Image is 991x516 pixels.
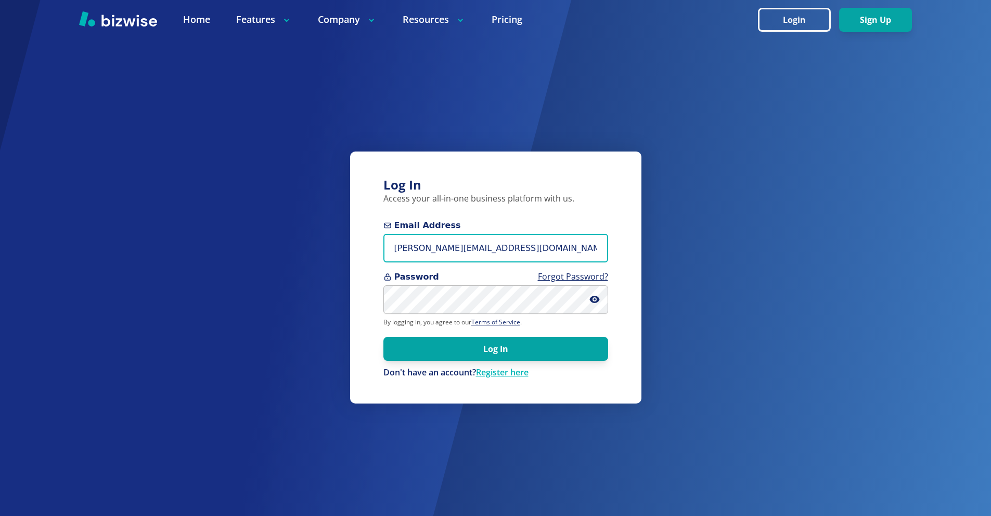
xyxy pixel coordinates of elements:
[383,337,608,361] button: Log In
[383,318,608,326] p: By logging in, you agree to our .
[383,367,608,379] p: Don't have an account?
[183,13,210,26] a: Home
[383,234,608,262] input: you@example.com
[758,8,831,32] button: Login
[236,13,292,26] p: Features
[383,271,608,283] span: Password
[476,367,529,378] a: Register here
[383,177,608,194] h3: Log In
[839,15,912,25] a: Sign Up
[383,219,608,232] span: Email Address
[471,318,520,326] a: Terms of Service
[538,271,608,282] a: Forgot Password?
[79,11,157,27] img: Bizwise Logo
[318,13,377,26] p: Company
[383,193,608,205] p: Access your all-in-one business platform with us.
[758,15,839,25] a: Login
[403,13,466,26] p: Resources
[492,13,522,26] a: Pricing
[383,367,608,379] div: Don't have an account?Register here
[839,8,912,32] button: Sign Up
